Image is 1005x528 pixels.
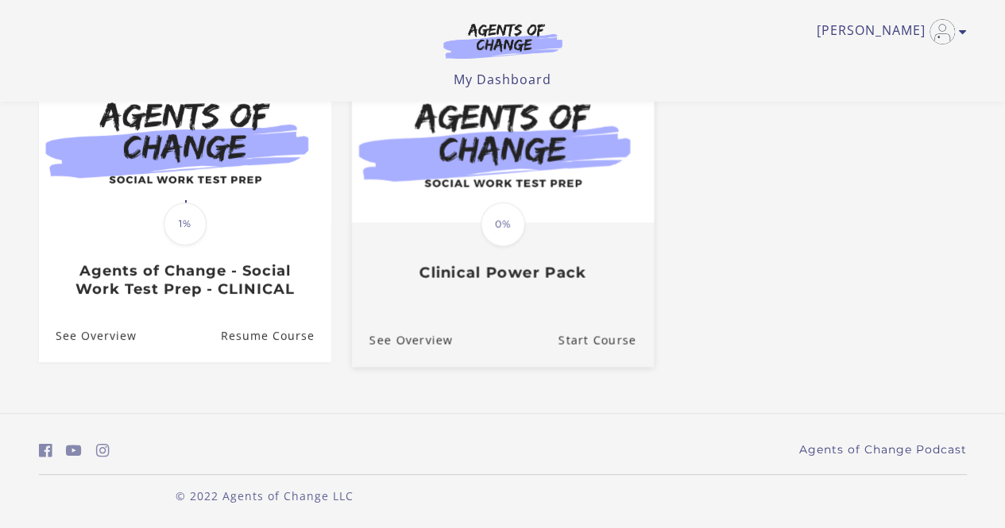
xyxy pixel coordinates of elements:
[427,22,579,59] img: Agents of Change Logo
[96,443,110,458] i: https://www.instagram.com/agentsofchangeprep/ (Open in a new window)
[39,488,490,504] p: © 2022 Agents of Change LLC
[164,202,207,245] span: 1%
[351,314,452,367] a: Clinical Power Pack: See Overview
[817,19,959,44] a: Toggle menu
[39,443,52,458] i: https://www.facebook.com/groups/aswbtestprep (Open in a new window)
[96,439,110,462] a: https://www.instagram.com/agentsofchangeprep/ (Open in a new window)
[558,314,653,367] a: Clinical Power Pack: Resume Course
[799,441,967,458] a: Agents of Change Podcast
[369,264,636,282] h3: Clinical Power Pack
[39,439,52,462] a: https://www.facebook.com/groups/aswbtestprep (Open in a new window)
[56,262,314,298] h3: Agents of Change - Social Work Test Prep - CLINICAL
[220,310,330,362] a: Agents of Change - Social Work Test Prep - CLINICAL: Resume Course
[66,443,82,458] i: https://www.youtube.com/c/AgentsofChangeTestPrepbyMeaganMitchell (Open in a new window)
[39,310,137,362] a: Agents of Change - Social Work Test Prep - CLINICAL: See Overview
[454,71,551,88] a: My Dashboard
[66,439,82,462] a: https://www.youtube.com/c/AgentsofChangeTestPrepbyMeaganMitchell (Open in a new window)
[481,202,525,246] span: 0%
